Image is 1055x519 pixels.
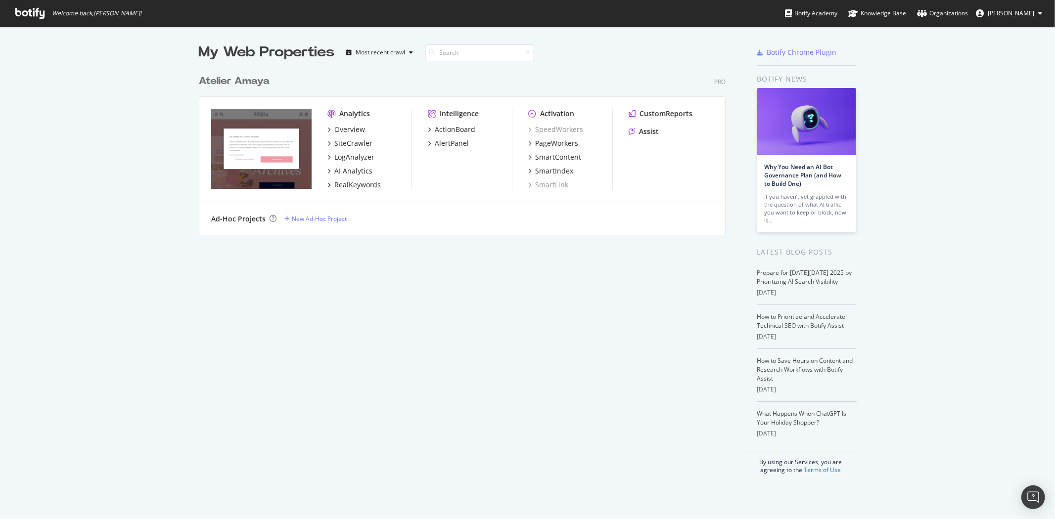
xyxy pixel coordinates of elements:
div: PageWorkers [535,138,578,148]
a: Assist [629,127,659,136]
div: Botify Chrome Plugin [767,47,837,57]
button: Most recent crawl [343,44,417,60]
div: [DATE] [757,429,857,438]
div: [DATE] [757,385,857,394]
div: Atelier Amaya [199,74,270,88]
div: My Web Properties [199,43,335,62]
a: SiteCrawler [327,138,372,148]
a: CustomReports [629,109,692,119]
div: Activation [540,109,574,119]
a: PageWorkers [528,138,578,148]
input: Search [425,44,534,61]
div: New Ad-Hoc Project [292,215,347,223]
div: [DATE] [757,332,857,341]
img: Why You Need an AI Bot Governance Plan (and How to Build One) [757,88,856,155]
div: Most recent crawl [356,49,406,55]
div: Organizations [917,8,968,18]
a: SpeedWorkers [528,125,583,134]
div: Botify news [757,74,857,85]
div: Knowledge Base [848,8,906,18]
a: AI Analytics [327,166,372,176]
a: SmartIndex [528,166,573,176]
span: Anne-Solenne OGEE [988,9,1034,17]
a: RealKeywords [327,180,381,190]
div: Overview [334,125,365,134]
a: LogAnalyzer [327,152,374,162]
div: Botify Academy [785,8,837,18]
div: Pro [714,78,726,86]
div: SiteCrawler [334,138,372,148]
div: If you haven’t yet grappled with the question of what AI traffic you want to keep or block, now is… [765,193,849,224]
a: How to Save Hours on Content and Research Workflows with Botify Assist [757,356,853,383]
a: SmartContent [528,152,581,162]
div: By using our Services, you are agreeing to the [745,453,857,474]
div: CustomReports [640,109,692,119]
a: Atelier Amaya [199,74,274,88]
img: atelier-amaya.com [211,109,312,189]
div: grid [199,62,734,235]
span: Welcome back, [PERSON_NAME] ! [52,9,141,17]
div: ActionBoard [435,125,475,134]
div: AI Analytics [334,166,372,176]
a: Why You Need an AI Bot Governance Plan (and How to Build One) [765,163,842,188]
div: Open Intercom Messenger [1021,485,1045,509]
a: SmartLink [528,180,568,190]
a: How to Prioritize and Accelerate Technical SEO with Botify Assist [757,312,846,330]
a: Prepare for [DATE][DATE] 2025 by Prioritizing AI Search Visibility [757,268,852,286]
a: ActionBoard [428,125,475,134]
a: New Ad-Hoc Project [284,215,347,223]
a: Overview [327,125,365,134]
button: [PERSON_NAME] [968,5,1050,21]
div: LogAnalyzer [334,152,374,162]
div: SmartContent [535,152,581,162]
div: [DATE] [757,288,857,297]
a: AlertPanel [428,138,469,148]
div: Intelligence [440,109,479,119]
div: Ad-Hoc Projects [211,214,266,224]
div: AlertPanel [435,138,469,148]
div: Assist [639,127,659,136]
a: Botify Chrome Plugin [757,47,837,57]
div: Analytics [339,109,370,119]
div: Latest Blog Posts [757,247,857,258]
a: What Happens When ChatGPT Is Your Holiday Shopper? [757,409,847,427]
div: RealKeywords [334,180,381,190]
a: Terms of Use [804,466,841,474]
div: SmartIndex [535,166,573,176]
